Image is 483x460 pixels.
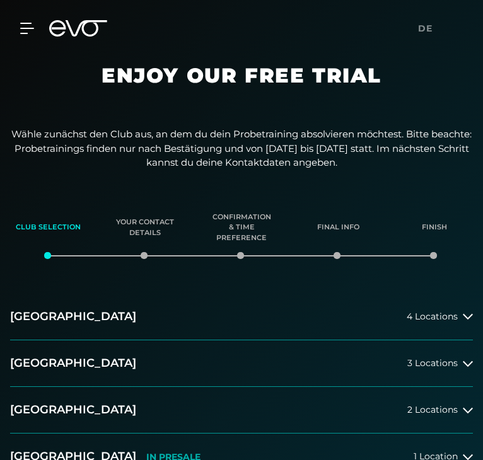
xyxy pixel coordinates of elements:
[112,205,177,250] div: Your contact details
[10,387,473,434] button: [GEOGRAPHIC_DATA]2 Locations
[402,205,467,250] div: Finish
[306,205,371,250] div: Final info
[407,312,458,321] span: 4 Locations
[209,205,274,250] div: Confirmation & time preference
[418,21,440,36] a: de
[16,205,81,250] div: Club selection
[27,63,456,108] h1: Enjoy our free trial
[407,405,458,415] span: 2 Locations
[10,402,136,418] h2: [GEOGRAPHIC_DATA]
[10,309,136,325] h2: [GEOGRAPHIC_DATA]
[10,355,136,371] h2: [GEOGRAPHIC_DATA]
[418,23,433,34] span: de
[10,340,473,387] button: [GEOGRAPHIC_DATA]3 Locations
[407,359,458,368] span: 3 Locations
[10,294,473,340] button: [GEOGRAPHIC_DATA]4 Locations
